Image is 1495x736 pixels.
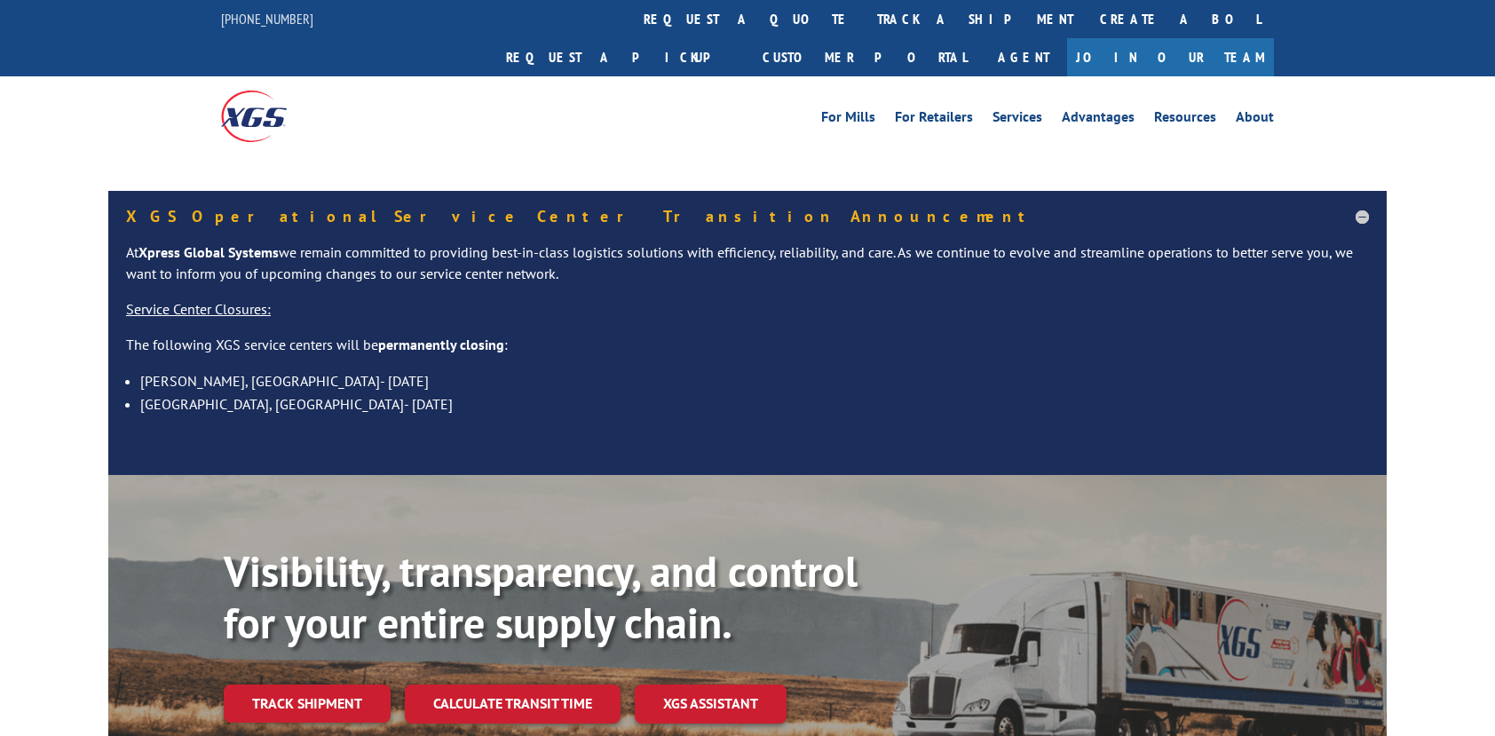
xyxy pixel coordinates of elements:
a: Join Our Team [1067,38,1274,76]
a: Customer Portal [749,38,980,76]
a: Calculate transit time [405,685,621,723]
u: Service Center Closures: [126,300,271,318]
li: [GEOGRAPHIC_DATA], [GEOGRAPHIC_DATA]- [DATE] [140,392,1369,415]
a: Resources [1154,110,1216,130]
a: Services [993,110,1042,130]
a: XGS ASSISTANT [635,685,787,723]
a: About [1236,110,1274,130]
a: Request a pickup [493,38,749,76]
a: Agent [980,38,1067,76]
a: Track shipment [224,685,391,722]
b: Visibility, transparency, and control for your entire supply chain. [224,543,858,650]
a: For Retailers [895,110,973,130]
a: Advantages [1062,110,1135,130]
strong: permanently closing [378,336,504,353]
strong: Xpress Global Systems [138,243,279,261]
p: At we remain committed to providing best-in-class logistics solutions with efficiency, reliabilit... [126,242,1369,299]
a: For Mills [821,110,875,130]
p: The following XGS service centers will be : [126,335,1369,370]
li: [PERSON_NAME], [GEOGRAPHIC_DATA]- [DATE] [140,369,1369,392]
a: [PHONE_NUMBER] [221,10,313,28]
h5: XGS Operational Service Center Transition Announcement [126,209,1369,225]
